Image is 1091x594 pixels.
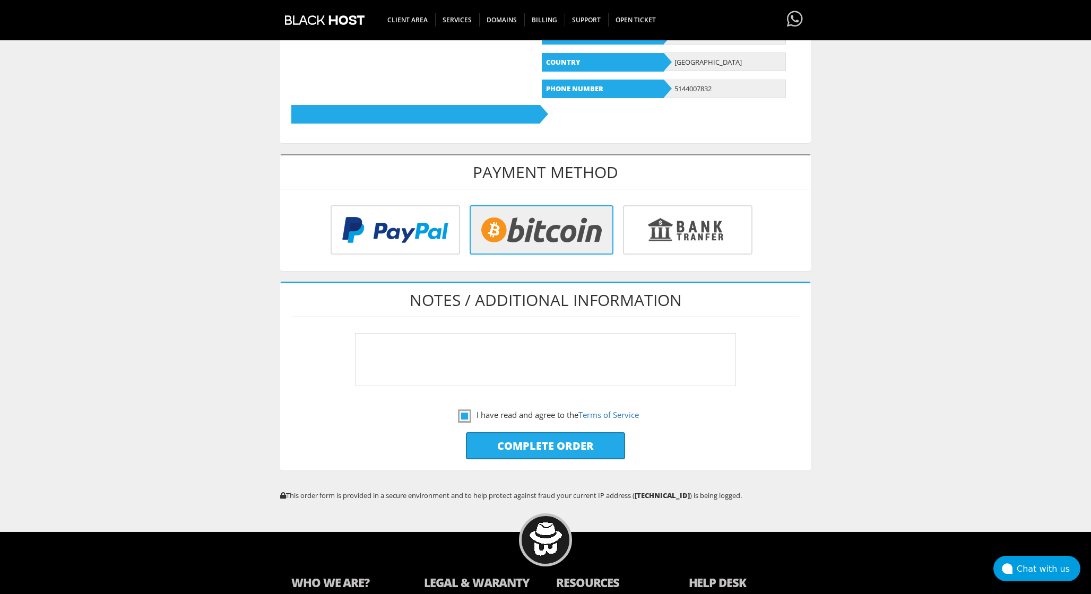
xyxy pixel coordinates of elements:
[435,13,480,27] span: SERVICES
[458,408,639,422] label: I have read and agree to the
[623,205,752,255] img: Bank%20Transfer.png
[556,574,668,593] b: RESOURCES
[635,491,690,500] strong: [TECHNICAL_ID]
[524,13,565,27] span: Billing
[291,574,403,593] b: WHO WE ARE?
[424,574,535,593] b: LEGAL & WARANTY
[280,491,811,500] p: This order form is provided in a secure environment and to help protect against fraud your curren...
[993,556,1080,581] button: Chat with us
[466,432,625,459] input: Complete Order
[291,283,800,317] h1: Notes / Additional Information
[281,155,810,189] h1: Payment Method
[331,205,460,255] img: PayPal.png
[542,53,664,72] b: Country
[1017,564,1080,574] div: Chat with us
[479,13,525,27] span: Domains
[565,13,609,27] span: Support
[689,574,800,593] b: HELP DESK
[380,13,436,27] span: CLIENT AREA
[608,13,663,27] span: Open Ticket
[355,333,737,386] textarea: You can enter any additional notes or information you want included with your order here...
[542,80,664,98] b: Phone Number
[470,205,613,255] img: Bitcoin.png
[529,522,562,556] img: BlackHOST mascont, Blacky.
[578,409,639,420] a: Terms of Service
